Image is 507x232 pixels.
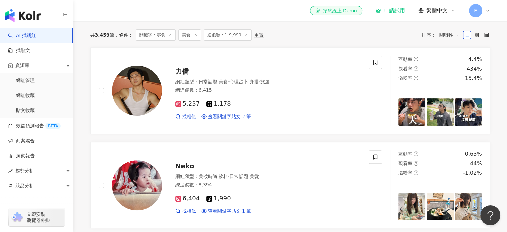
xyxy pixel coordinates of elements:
[465,75,482,82] div: 15.4%
[427,98,454,126] img: post-image
[414,57,418,61] span: question-circle
[178,29,201,41] span: 美食
[250,174,259,179] span: 美髮
[16,77,35,84] a: 網紅管理
[414,161,418,166] span: question-circle
[376,7,405,14] a: 申請試用
[112,66,162,116] img: KOL Avatar
[217,79,219,84] span: ·
[398,75,412,81] span: 漲粉率
[175,208,196,215] a: 找相似
[398,98,425,126] img: post-image
[208,208,251,215] span: 查看關鍵字貼文 1 筆
[463,169,482,177] div: -1.02%
[228,79,229,84] span: ·
[201,208,251,215] a: 查看關鍵字貼文 1 筆
[8,123,61,129] a: 效益預測報告BETA
[470,160,482,167] div: 44%
[467,65,482,73] div: 434%
[8,32,36,39] a: searchAI 找網紅
[310,6,362,15] a: 預約線上 Demo
[219,174,228,179] span: 飲料
[15,163,34,178] span: 趨勢分析
[90,47,490,134] a: KOL Avatar力僑網紅類型：日常話題·美食·命理占卜·穿搭·旅遊總追蹤數：6,4155,2371,178找相似查看關鍵字貼文 2 筆互動率question-circle4.4%觀看率que...
[8,47,30,54] a: 找貼文
[398,193,425,220] img: post-image
[9,208,65,226] a: chrome extension立即安裝 瀏覽器外掛
[199,174,217,179] span: 美妝時尚
[398,170,412,175] span: 漲粉率
[175,182,361,188] div: 總追蹤數 ： 8,394
[90,142,490,228] a: KOL AvatarNeko網紅類型：美妝時尚·飲料·日常話題·美髮總追蹤數：8,3946,4041,990找相似查看關鍵字貼文 1 筆互動率question-circle0.63%觀看率que...
[427,193,454,220] img: post-image
[136,29,176,41] span: 關鍵字：零食
[254,32,264,38] div: 重置
[16,92,35,99] a: 網紅收藏
[414,66,418,71] span: question-circle
[16,107,35,114] a: 貼文收藏
[398,66,412,71] span: 觀看率
[204,29,252,41] span: 追蹤數：1-9,999
[455,193,482,220] img: post-image
[8,138,35,144] a: 商案媒合
[175,87,361,94] div: 總追蹤數 ： 6,415
[175,195,200,202] span: 6,404
[15,58,29,73] span: 資源庫
[229,79,248,84] span: 命理占卜
[219,79,228,84] span: 美食
[426,7,448,14] span: 繁體中文
[206,100,231,107] span: 1,178
[474,7,477,14] span: E
[468,56,482,63] div: 4.4%
[250,79,259,84] span: 穿搭
[206,195,231,202] span: 1,990
[398,57,412,62] span: 互動率
[90,32,114,38] div: 共 筆
[217,174,219,179] span: ·
[480,205,500,225] iframe: Help Scout Beacon - Open
[414,76,418,80] span: question-circle
[248,79,249,84] span: ·
[114,32,133,38] span: 條件 ：
[5,9,41,22] img: logo
[95,32,110,38] span: 3,459
[414,170,418,175] span: question-circle
[398,151,412,157] span: 互動率
[201,113,251,120] a: 查看關鍵字貼文 2 筆
[422,30,463,40] div: 排序：
[199,79,217,84] span: 日常話題
[8,153,35,159] a: 洞察報告
[455,98,482,126] img: post-image
[260,79,270,84] span: 旅遊
[27,211,50,223] span: 立即安裝 瀏覽器外掛
[414,151,418,156] span: question-circle
[175,173,361,180] div: 網紅類型 ：
[208,113,251,120] span: 查看關鍵字貼文 2 筆
[439,30,459,40] span: 關聯性
[465,150,482,158] div: 0.63%
[175,100,200,107] span: 5,237
[175,162,194,170] span: Neko
[228,174,229,179] span: ·
[315,7,357,14] div: 預約線上 Demo
[15,178,34,193] span: 競品分析
[175,67,189,75] span: 力僑
[11,212,24,223] img: chrome extension
[175,79,361,85] div: 網紅類型 ：
[259,79,260,84] span: ·
[248,174,249,179] span: ·
[182,113,196,120] span: 找相似
[182,208,196,215] span: 找相似
[175,113,196,120] a: 找相似
[112,160,162,210] img: KOL Avatar
[8,169,13,173] span: rise
[398,161,412,166] span: 觀看率
[229,174,248,179] span: 日常話題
